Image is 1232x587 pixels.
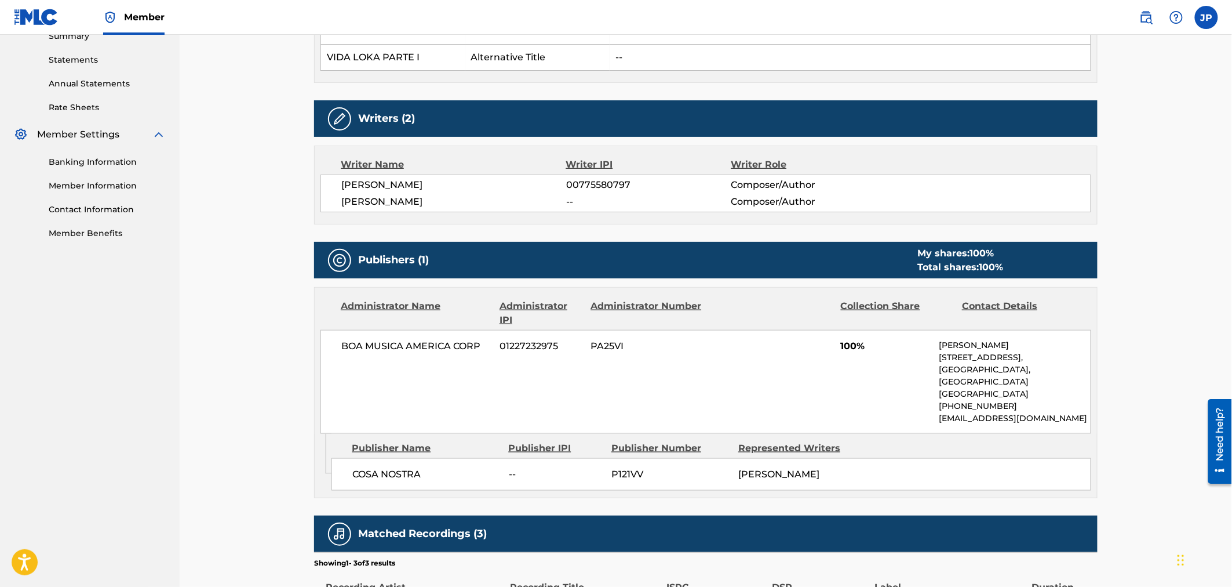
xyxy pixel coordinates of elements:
div: Contact Details [962,299,1074,327]
div: Widget de chat [1174,531,1232,587]
a: Summary [49,30,166,42]
div: Writer Role [731,158,881,172]
span: 01227232975 [500,339,582,353]
img: Writers [333,112,347,126]
img: expand [152,128,166,142]
img: Matched Recordings [333,527,347,541]
div: Writer Name [341,158,566,172]
span: [PERSON_NAME] [341,195,566,209]
span: 100 % [979,262,1003,273]
span: -- [566,195,731,209]
p: [EMAIL_ADDRESS][DOMAIN_NAME] [939,412,1091,425]
span: 100 % [969,248,994,259]
div: My shares: [917,247,1003,260]
h5: Writers (2) [358,112,415,125]
a: Statements [49,54,166,66]
span: 100% [841,339,931,353]
span: Composer/Author [731,178,881,192]
span: 00775580797 [566,178,731,192]
div: Represented Writers [738,441,856,455]
span: P121VV [611,468,730,481]
div: Administrator Name [341,299,491,327]
div: Help [1165,6,1188,29]
img: search [1139,10,1153,24]
div: User Menu [1195,6,1218,29]
p: Showing 1 - 3 of 3 results [314,559,395,569]
span: Member Settings [37,128,119,142]
a: Rate Sheets [49,102,166,114]
span: [PERSON_NAME] [738,469,819,480]
p: [GEOGRAPHIC_DATA] [939,388,1091,400]
div: Collection Share [841,299,953,327]
a: Banking Information [49,156,166,168]
p: [STREET_ADDRESS], [939,352,1091,364]
span: BOA MUSICA AMERICA CORP [341,339,491,353]
td: Alternative Title [465,45,610,71]
div: Administrator IPI [500,299,582,327]
td: -- [610,45,1091,71]
span: [PERSON_NAME] [341,178,566,192]
div: Arrastrar [1178,543,1184,578]
a: Public Search [1135,6,1158,29]
div: Writer IPI [566,158,731,172]
h5: Matched Recordings (3) [358,527,487,541]
img: help [1169,10,1183,24]
img: Top Rightsholder [103,10,117,24]
p: [GEOGRAPHIC_DATA], [GEOGRAPHIC_DATA] [939,364,1091,388]
img: Publishers [333,253,347,267]
span: PA25VI [591,339,704,353]
span: Member [124,10,165,24]
span: COSA NOSTRA [352,468,500,481]
a: Member Information [49,180,166,192]
img: Member Settings [14,128,28,142]
div: Publisher IPI [508,441,603,455]
span: Composer/Author [731,195,881,209]
div: Publisher Number [611,441,730,455]
a: Contact Information [49,204,166,216]
div: Administrator Number [591,299,703,327]
a: Member Benefits [49,227,166,240]
a: Annual Statements [49,78,166,90]
iframe: Chat Widget [1174,531,1232,587]
span: -- [509,468,603,481]
p: [PHONE_NUMBER] [939,400,1091,412]
iframe: Resource Center [1200,394,1232,488]
div: Total shares: [917,260,1003,274]
img: MLC Logo [14,9,59,26]
p: [PERSON_NAME] [939,339,1091,352]
div: Publisher Name [352,441,500,455]
td: VIDA LOKA PARTE I [321,45,465,71]
h5: Publishers (1) [358,253,429,267]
